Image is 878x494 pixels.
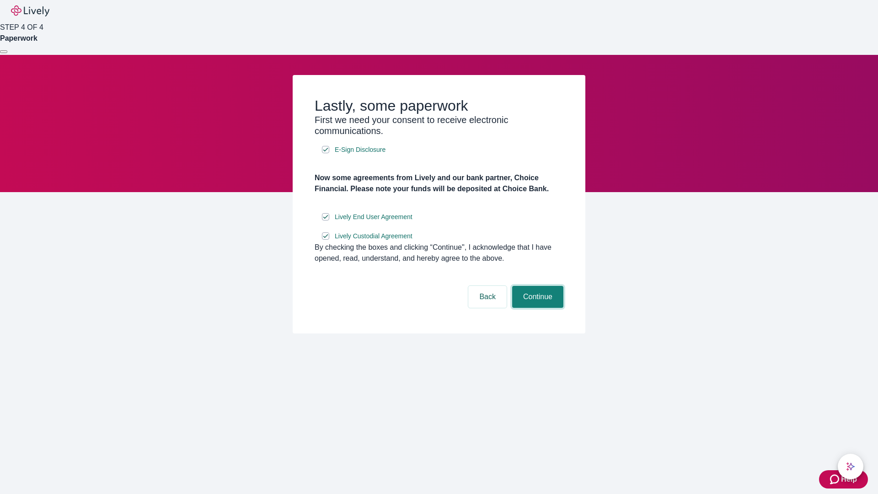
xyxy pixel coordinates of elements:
[841,474,857,485] span: Help
[315,97,563,114] h2: Lastly, some paperwork
[846,462,855,471] svg: Lively AI Assistant
[335,231,412,241] span: Lively Custodial Agreement
[315,172,563,194] h4: Now some agreements from Lively and our bank partner, Choice Financial. Please note your funds wi...
[838,454,863,479] button: chat
[11,5,49,16] img: Lively
[333,231,414,242] a: e-sign disclosure document
[333,144,387,156] a: e-sign disclosure document
[468,286,507,308] button: Back
[512,286,563,308] button: Continue
[335,145,385,155] span: E-Sign Disclosure
[335,212,412,222] span: Lively End User Agreement
[315,114,563,136] h3: First we need your consent to receive electronic communications.
[315,242,563,264] div: By checking the boxes and clicking “Continue", I acknowledge that I have opened, read, understand...
[333,211,414,223] a: e-sign disclosure document
[830,474,841,485] svg: Zendesk support icon
[819,470,868,489] button: Zendesk support iconHelp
